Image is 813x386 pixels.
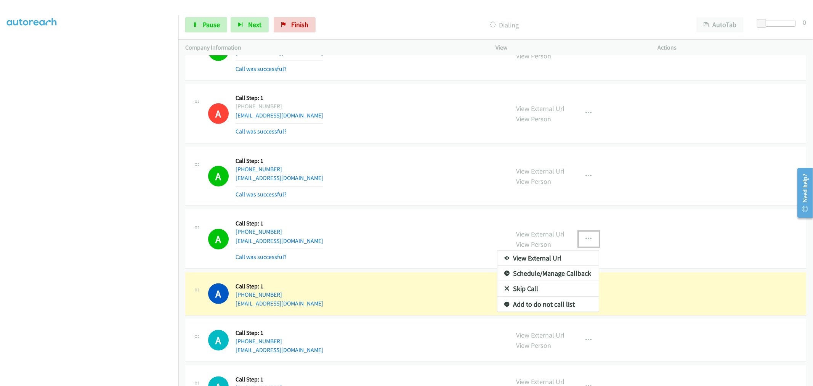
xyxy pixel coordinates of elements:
[497,251,599,266] a: View External Url
[497,297,599,312] a: Add to do not call list
[208,283,229,304] h1: A
[497,266,599,281] a: Schedule/Manage Callback
[497,281,599,296] a: Skip Call
[208,330,229,351] div: The call is yet to be attempted
[208,330,229,351] h1: A
[791,162,813,223] iframe: Resource Center
[7,23,178,385] iframe: To enrich screen reader interactions, please activate Accessibility in Grammarly extension settings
